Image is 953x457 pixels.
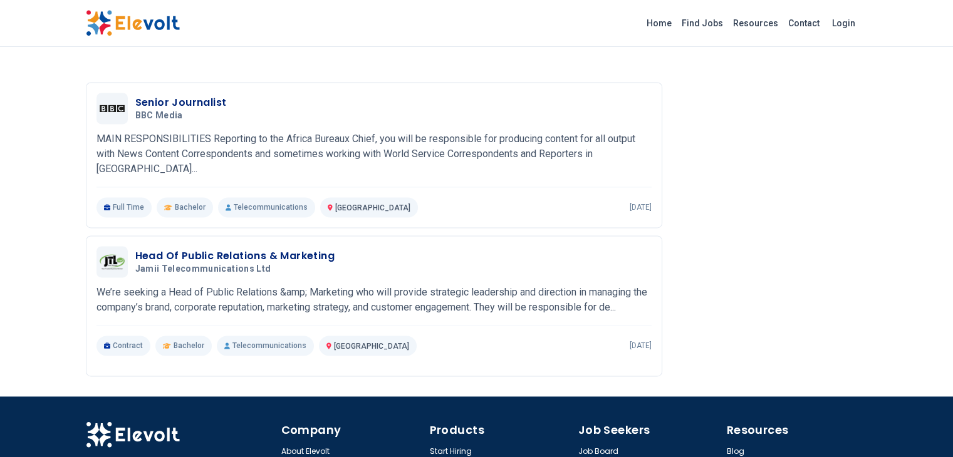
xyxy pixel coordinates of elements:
p: We’re seeking a Head of Public Relations &amp; Marketing who will provide strategic leadership an... [96,285,652,315]
a: Resources [728,13,783,33]
img: Elevolt [86,10,180,36]
img: Elevolt [86,421,180,448]
p: Contract [96,336,151,356]
p: Telecommunications [218,197,315,217]
h4: Resources [727,421,868,439]
a: Start Hiring [430,446,472,456]
a: About Elevolt [281,446,330,456]
h4: Company [281,421,422,439]
p: Full Time [96,197,152,217]
p: MAIN RESPONSIBILITIES Reporting to the Africa Bureaux Chief, you will be responsible for producin... [96,131,652,177]
span: Jamii Telecommunications Ltd [135,264,271,275]
p: [DATE] [630,341,652,351]
span: [GEOGRAPHIC_DATA] [334,342,409,351]
a: Job Board [578,446,618,456]
a: Login [825,11,863,36]
img: BBC Media [100,105,125,111]
span: Bachelor [175,202,206,212]
img: Jamii Telecommunications Ltd [100,254,125,269]
p: [DATE] [630,202,652,212]
a: BBC MediaSenior JournalistBBC MediaMAIN RESPONSIBILITIES Reporting to the Africa Bureaux Chief, y... [96,93,652,217]
a: Find Jobs [677,13,728,33]
iframe: Chat Widget [890,397,953,457]
h3: Head Of Public Relations & Marketing [135,249,335,264]
a: Blog [727,446,744,456]
span: Bachelor [174,341,204,351]
span: [GEOGRAPHIC_DATA] [335,203,410,212]
span: BBC Media [135,110,183,121]
h3: Senior Journalist [135,95,227,110]
a: Home [642,13,677,33]
a: Contact [783,13,825,33]
h4: Products [430,421,571,439]
p: Telecommunications [217,336,314,356]
h4: Job Seekers [578,421,719,439]
a: Jamii Telecommunications LtdHead Of Public Relations & MarketingJamii Telecommunications LtdWe’re... [96,246,652,356]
